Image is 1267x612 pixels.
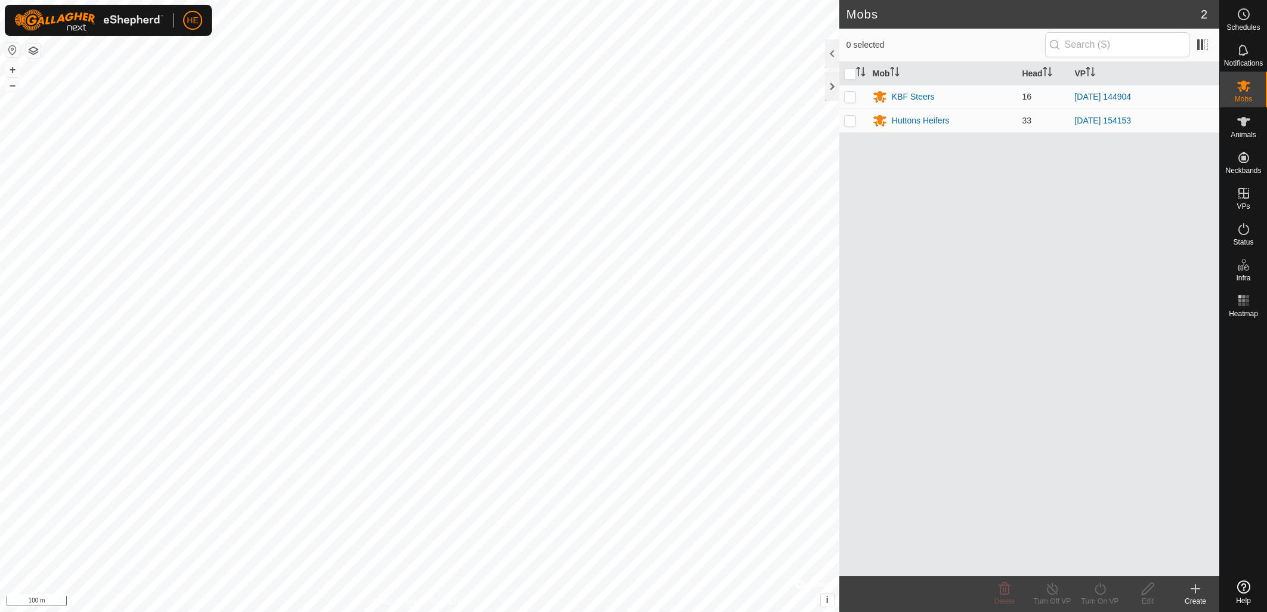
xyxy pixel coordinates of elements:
button: + [5,63,20,77]
span: Neckbands [1225,167,1261,174]
span: Schedules [1226,24,1260,31]
a: [DATE] 154153 [1074,116,1131,125]
input: Search (S) [1045,32,1189,57]
span: Delete [994,597,1015,605]
div: KBF Steers [892,91,935,103]
button: Map Layers [26,44,41,58]
button: – [5,78,20,92]
span: Infra [1236,274,1250,282]
a: [DATE] 144904 [1074,92,1131,101]
th: Head [1017,62,1070,85]
img: Gallagher Logo [14,10,163,31]
span: Notifications [1224,60,1263,67]
th: VP [1070,62,1219,85]
span: i [826,595,829,605]
span: Help [1236,597,1251,604]
span: 2 [1201,5,1207,23]
h2: Mobs [846,7,1201,21]
p-sorticon: Activate to sort [856,69,866,78]
p-sorticon: Activate to sort [1086,69,1095,78]
button: i [821,594,834,607]
a: Privacy Policy [372,596,417,607]
span: 16 [1022,92,1031,101]
span: 33 [1022,116,1031,125]
div: Create [1172,596,1219,607]
div: Turn On VP [1076,596,1124,607]
span: Status [1233,239,1253,246]
span: Animals [1231,131,1256,138]
p-sorticon: Activate to sort [1043,69,1052,78]
span: 0 selected [846,39,1045,51]
a: Contact Us [431,596,466,607]
p-sorticon: Activate to sort [890,69,900,78]
button: Reset Map [5,43,20,57]
span: Mobs [1235,95,1252,103]
div: Edit [1124,596,1172,607]
span: Heatmap [1229,310,1258,317]
span: VPs [1237,203,1250,210]
span: HE [187,14,198,27]
div: Turn Off VP [1028,596,1076,607]
a: Help [1220,576,1267,609]
th: Mob [868,62,1018,85]
div: Huttons Heifers [892,115,949,127]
